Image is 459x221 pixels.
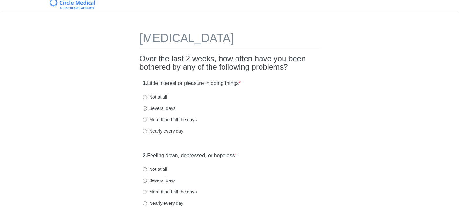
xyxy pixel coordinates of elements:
input: More than half the days [143,190,147,194]
input: Several days [143,179,147,183]
strong: 1. [143,80,147,86]
label: Several days [143,177,175,184]
input: Nearly every day [143,201,147,205]
input: Several days [143,106,147,110]
label: Several days [143,105,175,111]
label: Little interest or pleasure in doing things [143,80,241,87]
label: Nearly every day [143,200,183,206]
label: Feeling down, depressed, or hopeless [143,152,237,159]
label: Not at all [143,166,167,172]
h2: Over the last 2 weeks, how often have you been bothered by any of the following problems? [139,54,320,72]
label: More than half the days [143,189,197,195]
label: Not at all [143,94,167,100]
strong: 2. [143,153,147,158]
input: Not at all [143,95,147,99]
input: More than half the days [143,118,147,122]
label: Nearly every day [143,128,183,134]
input: Nearly every day [143,129,147,133]
label: More than half the days [143,116,197,123]
input: Not at all [143,167,147,171]
h1: [MEDICAL_DATA] [139,32,320,48]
